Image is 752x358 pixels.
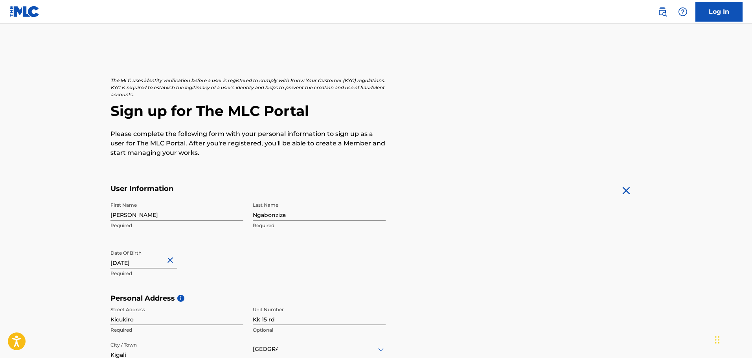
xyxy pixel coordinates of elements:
[655,4,670,20] a: Public Search
[678,7,688,17] img: help
[110,77,386,98] p: The MLC uses identity verification before a user is registered to comply with Know Your Customer ...
[713,320,752,358] iframe: Chat Widget
[695,2,743,22] a: Log In
[658,7,667,17] img: search
[110,129,386,158] p: Please complete the following form with your personal information to sign up as a user for The ML...
[9,6,40,17] img: MLC Logo
[253,222,386,229] p: Required
[110,327,243,334] p: Required
[715,328,720,352] div: Drag
[110,184,386,193] h5: User Information
[253,327,386,334] p: Optional
[675,4,691,20] div: Help
[165,248,177,272] button: Close
[177,295,184,302] span: i
[110,102,642,120] h2: Sign up for The MLC Portal
[110,270,243,277] p: Required
[110,222,243,229] p: Required
[110,294,642,303] h5: Personal Address
[620,184,632,197] img: close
